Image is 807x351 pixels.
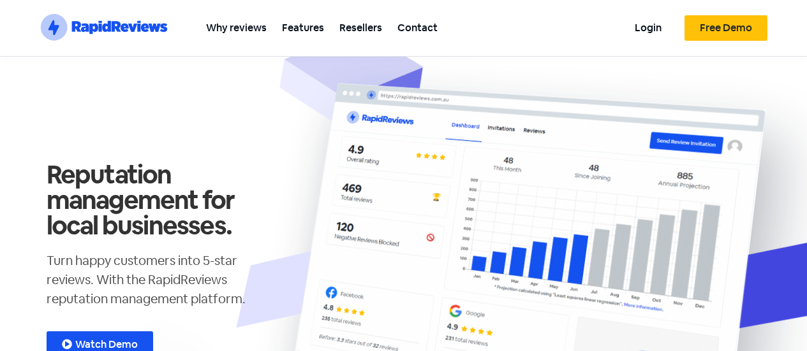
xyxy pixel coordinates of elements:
[47,162,276,238] h1: Reputation management for local businesses.
[75,340,138,350] span: Watch Demo
[700,23,752,33] span: Free Demo
[685,15,767,41] a: Free Demo
[47,251,276,308] p: Turn happy customers into 5-star reviews. With the RapidReviews reputation management platform.
[198,13,274,42] a: Why reviews
[627,13,669,42] a: Login
[332,13,390,42] a: Resellers
[274,13,332,42] a: Features
[390,13,445,42] a: Contact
